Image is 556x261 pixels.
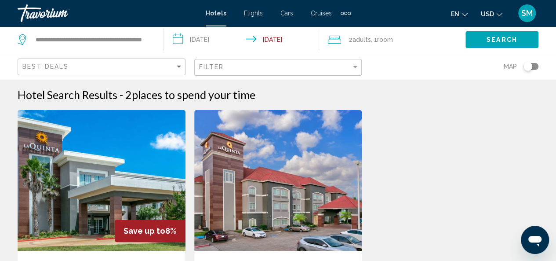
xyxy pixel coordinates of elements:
[481,11,494,18] span: USD
[349,33,371,46] span: 2
[22,63,183,71] mat-select: Sort by
[319,26,465,53] button: Travelers: 2 adults, 0 children
[516,4,538,22] button: User Menu
[18,4,197,22] a: Travorium
[451,11,459,18] span: en
[451,7,468,20] button: Change language
[280,10,293,17] a: Cars
[124,226,165,235] span: Save up to
[487,37,517,44] span: Search
[504,60,517,73] span: Map
[311,10,332,17] a: Cruises
[132,88,255,101] span: places to spend your time
[341,6,351,20] button: Extra navigation items
[22,63,69,70] span: Best Deals
[521,9,533,18] span: SM
[377,36,393,43] span: Room
[164,26,319,53] button: Check-in date: Aug 19, 2025 Check-out date: Aug 20, 2025
[206,10,226,17] a: Hotels
[465,31,538,48] button: Search
[18,110,185,251] img: Hotel image
[352,36,371,43] span: Adults
[199,63,224,70] span: Filter
[481,7,502,20] button: Change currency
[18,88,117,101] h1: Hotel Search Results
[521,226,549,254] iframe: Button to launch messaging window
[371,33,393,46] span: , 1
[194,110,362,251] img: Hotel image
[194,59,362,77] button: Filter
[115,220,185,242] div: 8%
[120,88,123,101] span: -
[244,10,263,17] a: Flights
[125,88,255,101] h2: 2
[517,62,538,70] button: Toggle map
